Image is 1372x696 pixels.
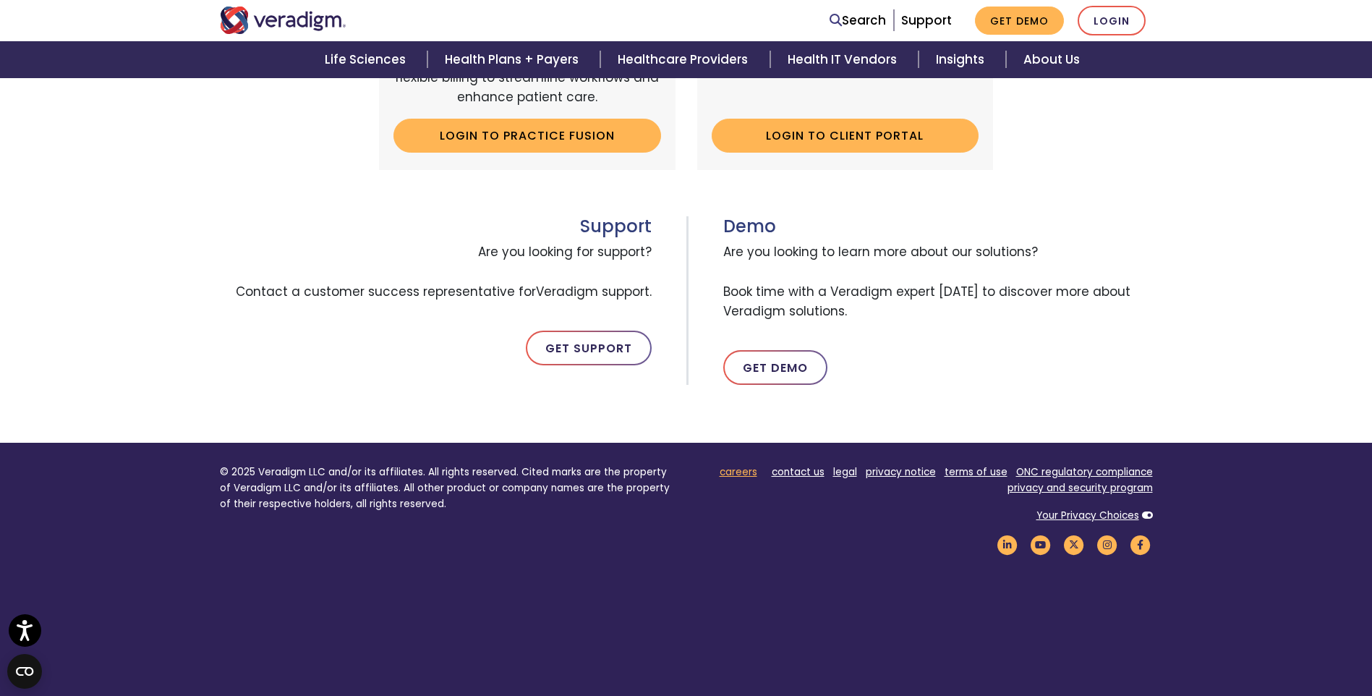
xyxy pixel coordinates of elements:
a: Search [830,11,886,30]
span: Are you looking to learn more about our solutions? Book time with a Veradigm expert [DATE] to dis... [723,237,1153,327]
a: Veradigm YouTube Link [1028,538,1053,551]
a: Get Support [526,331,652,365]
a: terms of use [945,465,1007,479]
p: © 2025 Veradigm LLC and/or its affiliates. All rights reserved. Cited marks are the property of V... [220,464,676,512]
a: Health Plans + Payers [427,41,600,78]
a: Veradigm Instagram Link [1095,538,1120,551]
a: Life Sciences [307,41,427,78]
a: Healthcare Providers [600,41,770,78]
a: Veradigm LinkedIn Link [995,538,1020,551]
button: Open CMP widget [7,654,42,689]
h3: Demo [723,216,1153,237]
a: contact us [772,465,825,479]
a: Login [1078,6,1146,35]
span: Are you looking for support? Contact a customer success representative for [220,237,652,307]
a: Your Privacy Choices [1036,509,1139,522]
a: privacy and security program [1007,481,1153,495]
span: Veradigm support. [536,283,652,300]
a: Health IT Vendors [770,41,919,78]
a: privacy notice [866,465,936,479]
a: ONC regulatory compliance [1016,465,1153,479]
a: About Us [1006,41,1097,78]
a: legal [833,465,857,479]
a: Insights [919,41,1006,78]
a: Veradigm Twitter Link [1062,538,1086,551]
a: careers [720,465,757,479]
h3: Support [220,216,652,237]
a: Login to Client Portal [712,119,979,152]
a: Veradigm Facebook Link [1128,538,1153,551]
img: Veradigm logo [220,7,346,34]
a: Get Demo [723,350,827,385]
a: Support [901,12,952,29]
a: Login to Practice Fusion [393,119,661,152]
a: Get Demo [975,7,1064,35]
